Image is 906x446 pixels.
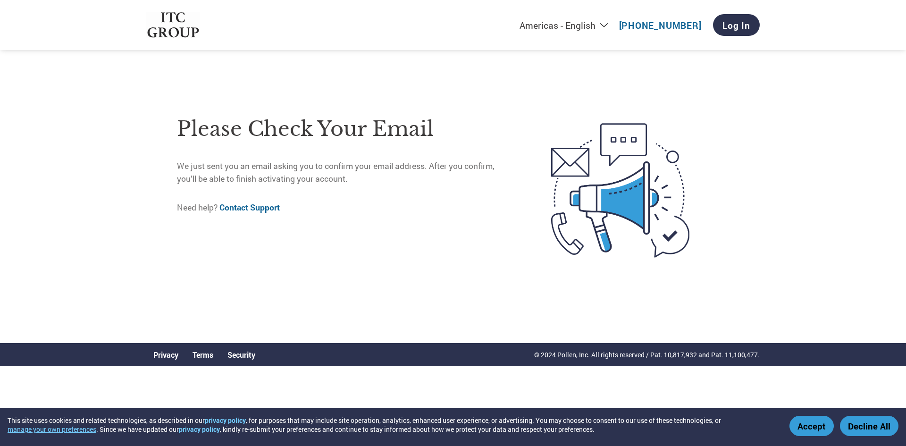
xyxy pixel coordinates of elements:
[146,12,200,38] img: ITC Group
[8,416,776,434] div: This site uses cookies and related technologies, as described in our , for purposes that may incl...
[512,106,729,274] img: open-email
[179,425,220,434] a: privacy policy
[177,114,512,144] h1: Please check your email
[713,14,760,36] a: Log In
[8,425,96,434] button: manage your own preferences
[619,19,702,31] a: [PHONE_NUMBER]
[205,416,246,425] a: privacy policy
[534,350,760,360] p: © 2024 Pollen, Inc. All rights reserved / Pat. 10,817,932 and Pat. 11,100,477.
[193,350,213,360] a: Terms
[177,160,512,185] p: We just sent you an email asking you to confirm your email address. After you confirm, you’ll be ...
[153,350,178,360] a: Privacy
[227,350,255,360] a: Security
[789,416,834,436] button: Accept
[219,202,280,213] a: Contact Support
[840,416,898,436] button: Decline All
[177,202,512,214] p: Need help?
